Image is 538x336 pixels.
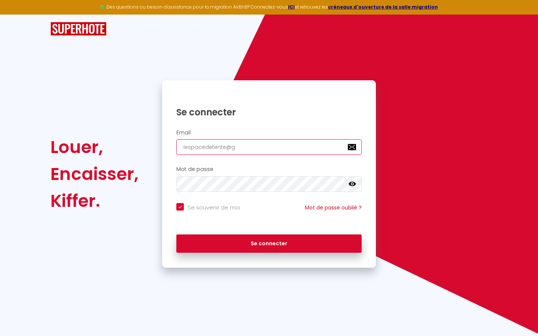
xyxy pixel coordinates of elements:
[176,234,362,253] button: Se connecter
[176,166,362,172] h2: Mot de passe
[176,106,362,118] h1: Se connecter
[328,4,438,10] a: créneaux d'ouverture de la salle migration
[50,187,139,214] div: Kiffer.
[305,204,362,211] a: Mot de passe oublié ?
[6,3,28,25] button: Ouvrir le widget de chat LiveChat
[176,139,362,155] input: Ton Email
[50,22,106,36] img: SuperHote logo
[50,134,139,161] div: Louer,
[288,4,295,10] a: ICI
[176,130,362,136] h2: Email
[50,161,139,187] div: Encaisser,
